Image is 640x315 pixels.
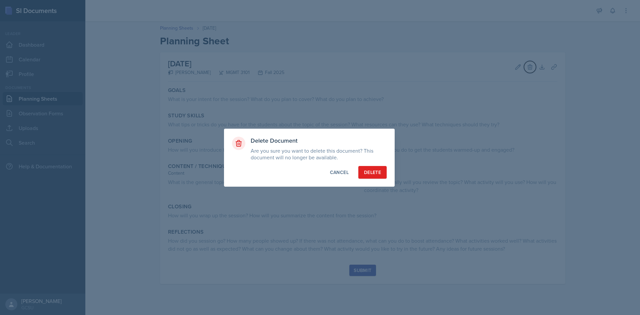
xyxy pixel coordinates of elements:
[251,147,387,161] p: Are you sure you want to delete this document? This document will no longer be available.
[358,166,387,179] button: Delete
[364,169,381,176] div: Delete
[324,166,354,179] button: Cancel
[251,137,387,145] h3: Delete Document
[330,169,349,176] div: Cancel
